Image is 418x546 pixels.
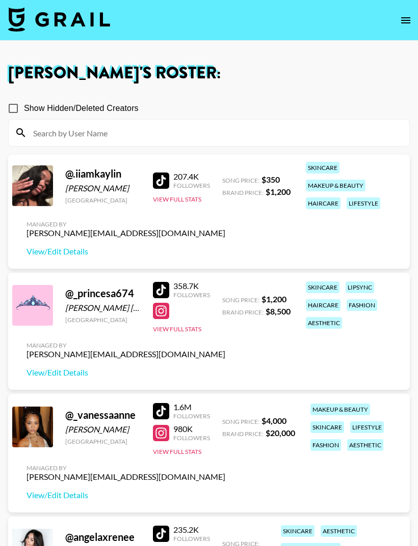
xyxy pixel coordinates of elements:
[65,196,141,204] div: [GEOGRAPHIC_DATA]
[173,171,210,182] div: 207.4K
[173,182,210,189] div: Followers
[27,472,225,482] div: [PERSON_NAME][EMAIL_ADDRESS][DOMAIN_NAME]
[27,490,225,500] a: View/Edit Details
[222,296,259,304] span: Song Price:
[346,281,374,293] div: lipsync
[310,439,341,451] div: fashion
[222,177,259,184] span: Song Price:
[65,438,141,445] div: [GEOGRAPHIC_DATA]
[65,409,141,421] div: @ _vanessaanne
[65,183,141,193] div: [PERSON_NAME]
[222,430,264,438] span: Brand Price:
[173,434,210,442] div: Followers
[65,316,141,324] div: [GEOGRAPHIC_DATA]
[350,421,384,433] div: lifestyle
[65,303,141,313] div: [PERSON_NAME] [PERSON_NAME]
[262,416,286,425] strong: $ 4,000
[173,525,210,535] div: 235.2K
[27,349,225,359] div: [PERSON_NAME][EMAIL_ADDRESS][DOMAIN_NAME]
[27,367,225,378] a: View/Edit Details
[173,291,210,299] div: Followers
[281,525,315,537] div: skincare
[306,162,339,174] div: skincare
[173,402,210,412] div: 1.6M
[347,439,383,451] div: aesthetic
[173,424,210,434] div: 980K
[27,246,225,256] a: View/Edit Details
[27,341,225,349] div: Managed By
[65,167,141,180] div: @ .iiamkaylin
[173,535,210,542] div: Followers
[8,65,410,81] h1: [PERSON_NAME] 's Roster:
[222,308,264,316] span: Brand Price:
[347,299,377,311] div: fashion
[266,306,291,316] strong: $ 8,500
[262,294,286,304] strong: $ 1,200
[262,175,280,184] strong: $ 350
[321,525,357,537] div: aesthetic
[153,195,201,203] button: View Full Stats
[27,228,225,238] div: [PERSON_NAME][EMAIL_ADDRESS][DOMAIN_NAME]
[310,404,370,415] div: makeup & beauty
[222,418,259,425] span: Song Price:
[173,412,210,420] div: Followers
[65,424,141,435] div: [PERSON_NAME]
[8,7,110,32] img: Grail Talent
[153,325,201,333] button: View Full Stats
[27,125,403,141] input: Search by User Name
[27,464,225,472] div: Managed By
[306,317,342,329] div: aesthetic
[266,187,291,196] strong: $ 1,200
[222,189,264,196] span: Brand Price:
[173,281,210,291] div: 358.7K
[306,281,339,293] div: skincare
[306,299,341,311] div: haircare
[306,180,365,191] div: makeup & beauty
[27,220,225,228] div: Managed By
[396,10,416,31] button: open drawer
[24,102,139,114] span: Show Hidden/Deleted Creators
[266,428,295,438] strong: $ 20,000
[153,448,201,455] button: View Full Stats
[65,287,141,300] div: @ _princesa674
[310,421,344,433] div: skincare
[306,197,341,209] div: haircare
[347,197,380,209] div: lifestyle
[65,531,141,543] div: @ angelaxrenee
